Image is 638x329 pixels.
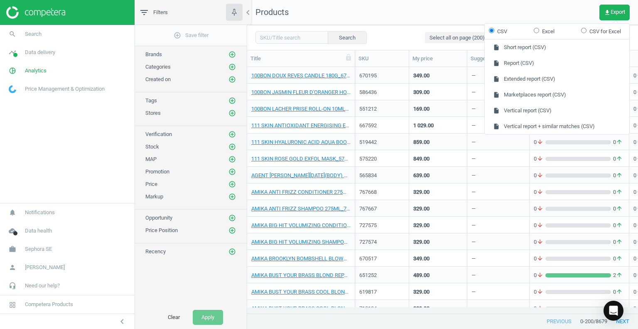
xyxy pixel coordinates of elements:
[616,238,623,246] i: arrow_upward
[413,205,429,213] div: 329.00
[534,27,555,35] label: Excel
[471,172,476,182] div: —
[228,214,236,222] button: add_circle_outline
[611,139,625,146] span: 0
[537,222,543,229] i: arrow_downward
[611,272,625,279] span: 2
[429,34,485,42] span: Select all on page (200)
[153,9,168,16] span: Filters
[485,55,629,71] button: Report (CSV)
[6,6,65,19] img: ajHJNr6hYgQAAAAASUVORK5CYII=
[251,255,351,262] a: AMIKA BROOKLYN BOMBSHELL BLOWOUT SPRAY 200ML_670517-BROOKLYN BOMBSHELL BLOWOUT SPRAY
[611,172,625,179] span: 0
[228,76,236,83] i: add_circle_outline
[471,205,476,215] div: —
[5,223,20,239] i: cloud_done
[228,193,236,201] button: add_circle_outline
[228,227,236,234] i: add_circle_outline
[228,109,236,117] button: add_circle_outline
[25,85,105,93] span: Price Management & Optimization
[616,155,623,163] i: arrow_upward
[25,245,52,253] span: Sephora SE
[358,55,405,62] div: SKU
[611,222,625,229] span: 0
[537,288,543,296] i: arrow_downward
[359,288,405,296] div: 619817
[359,172,405,179] div: 565834
[25,301,73,308] span: Competera Products
[471,272,476,282] div: —
[425,32,489,44] button: Select all on page (200)
[255,7,289,17] span: Products
[534,238,545,246] span: 0
[25,282,60,289] span: Need our help?
[145,131,172,137] span: Verification
[413,255,429,262] div: 349.00
[616,139,623,146] i: arrow_upward
[228,248,236,255] i: add_circle_outline
[228,180,236,188] button: add_circle_outline
[604,9,625,16] span: Export
[413,155,429,163] div: 849.00
[616,172,623,179] i: arrow_upward
[538,314,580,329] button: previous
[359,272,405,279] div: 651252
[145,215,172,221] span: Opportunity
[228,51,236,58] i: add_circle_outline
[581,27,621,35] label: CSV for Excel
[145,110,161,116] span: Stores
[5,205,20,220] i: notifications
[228,109,236,117] i: add_circle_outline
[359,89,405,96] div: 586436
[493,76,500,82] i: insert_drive_file
[117,317,127,327] i: chevron_left
[251,288,351,296] a: AMIKA BUST YOUR BRASS COOL BLONDE COND 275ML_619817-275 ml
[471,155,476,166] div: —
[412,55,464,62] div: My price
[174,32,209,39] span: Save filter
[616,222,623,229] i: arrow_upward
[413,105,429,113] div: 169.00
[359,139,405,146] div: 519442
[251,105,351,113] a: 100BON LACHER PRISE ROLL-ON 10ML_551212-LACHER PRISE ROLL-ON 10ML
[413,272,429,279] div: 489.00
[611,255,625,262] span: 0
[328,31,367,44] button: Search
[5,278,20,294] i: headset_mic
[489,27,507,35] label: CSV
[145,64,171,70] span: Categories
[537,188,543,196] i: arrow_downward
[413,222,429,229] div: 329.00
[25,67,47,74] span: Analytics
[616,288,623,296] i: arrow_upward
[604,301,623,321] div: Open Intercom Messenger
[616,205,623,213] i: arrow_upward
[611,188,625,196] span: 0
[616,272,623,279] i: arrow_upward
[145,143,159,150] span: Stock
[537,238,543,246] i: arrow_downward
[413,172,429,179] div: 639.00
[251,139,351,146] a: 111 SKIN HYALURONIC ACID AQUA BOOSTER_HYALURONIC ACID AQUA BOOSTER-519442
[251,238,351,246] a: AMIKA BIG HIT VOLUMIZING SHAMPOO 275ML_727574-VOLUMIZING SHAMPOO 275ML
[228,214,236,222] i: add_circle_outline
[145,76,171,82] span: Created on
[493,44,500,51] i: insert_drive_file
[534,255,545,262] span: 0
[174,32,181,39] i: add_circle_outline
[413,238,429,246] div: 329.00
[485,71,629,87] button: Extended report (CSV)
[145,193,163,200] span: Markup
[255,31,328,44] input: SKU/Title search
[534,139,545,146] span: 0
[228,181,236,188] i: add_circle_outline
[228,247,236,256] button: add_circle_outline
[611,155,625,163] span: 0
[228,168,236,176] button: add_circle_outline
[228,96,236,105] button: add_circle_outline
[251,122,351,129] a: 111 SKIN ANTIOXIDANT ENERGISING ESSENCE 100ML_667592-ANTIOXIDANT ENERGISING ESSENCE 100ML
[607,314,638,329] button: next
[251,305,351,312] a: AMIKA BUST YOUR BRASS COOL BLONDE [PERSON_NAME] 275ML_710104-BUST YOUR BRASS COOL BLONDE [PERSON_...
[228,97,236,104] i: add_circle_outline
[359,188,405,196] div: 767668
